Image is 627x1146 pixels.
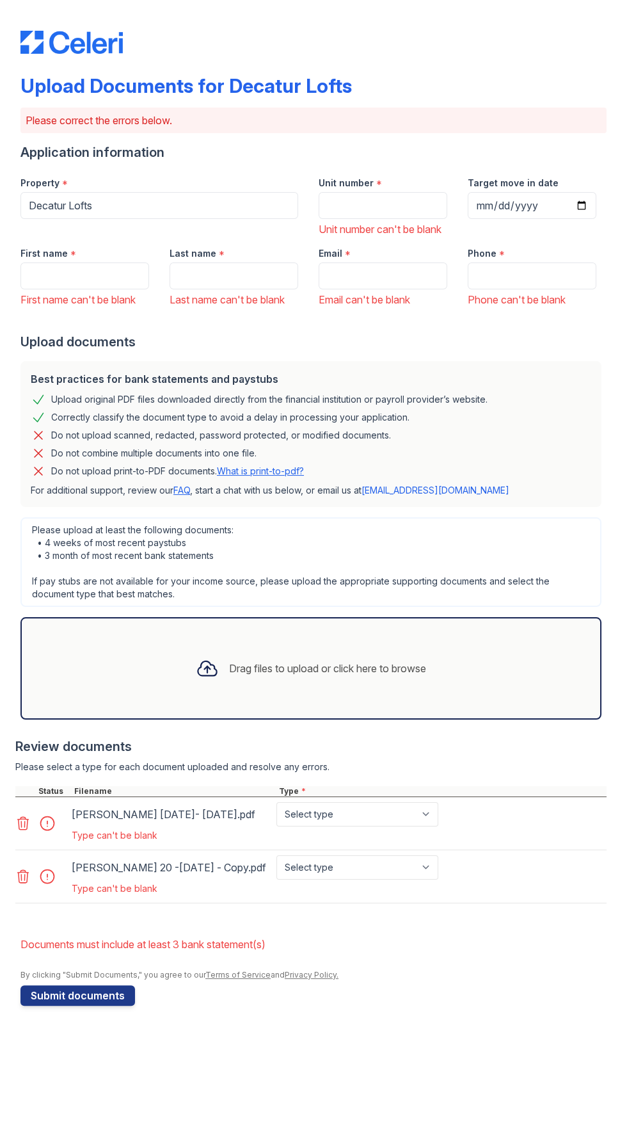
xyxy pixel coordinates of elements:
[20,970,607,980] div: By clicking "Submit Documents," you agree to our and
[51,446,257,461] div: Do not combine multiple documents into one file.
[20,292,149,307] div: First name can't be blank
[20,31,123,54] img: CE_Logo_Blue-a8612792a0a2168367f1c8372b55b34899dd931a85d93a1a3d3e32e68fde9ad4.png
[51,465,304,478] p: Do not upload print-to-PDF documents.
[20,143,607,161] div: Application information
[173,485,190,496] a: FAQ
[319,177,374,190] label: Unit number
[468,292,596,307] div: Phone can't be blank
[51,392,488,407] div: Upload original PDF files downloaded directly from the financial institution or payroll provider’...
[285,970,338,980] a: Privacy Policy.
[15,761,607,773] div: Please select a type for each document uploaded and resolve any errors.
[468,177,559,190] label: Target move in date
[31,484,591,497] p: For additional support, review our , start a chat with us below, or email us at
[72,829,441,842] div: Type can't be blank
[72,804,271,825] div: [PERSON_NAME] [DATE]- [DATE].pdf
[15,738,607,755] div: Review documents
[72,857,271,878] div: [PERSON_NAME] 20 -[DATE] - Copy.pdf
[229,661,426,676] div: Drag files to upload or click here to browse
[51,410,409,425] div: Correctly classify the document type to avoid a delay in processing your application.
[361,485,509,496] a: [EMAIL_ADDRESS][DOMAIN_NAME]
[319,222,447,237] div: Unit number can't be blank
[20,247,68,260] label: First name
[72,786,276,796] div: Filename
[217,465,304,476] a: What is print-to-pdf?
[205,970,271,980] a: Terms of Service
[20,932,607,957] li: Documents must include at least 3 bank statement(s)
[72,882,441,895] div: Type can't be blank
[170,247,216,260] label: Last name
[20,74,352,97] div: Upload Documents for Decatur Lofts
[20,333,607,351] div: Upload documents
[20,985,135,1006] button: Submit documents
[26,113,601,128] p: Please correct the errors below.
[468,247,496,260] label: Phone
[36,786,72,796] div: Status
[51,428,391,443] div: Do not upload scanned, redacted, password protected, or modified documents.
[170,292,298,307] div: Last name can't be blank
[319,292,447,307] div: Email can't be blank
[20,517,601,607] div: Please upload at least the following documents: • 4 weeks of most recent paystubs • 3 month of mo...
[20,177,60,190] label: Property
[319,247,342,260] label: Email
[31,371,591,387] div: Best practices for bank statements and paystubs
[276,786,607,796] div: Type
